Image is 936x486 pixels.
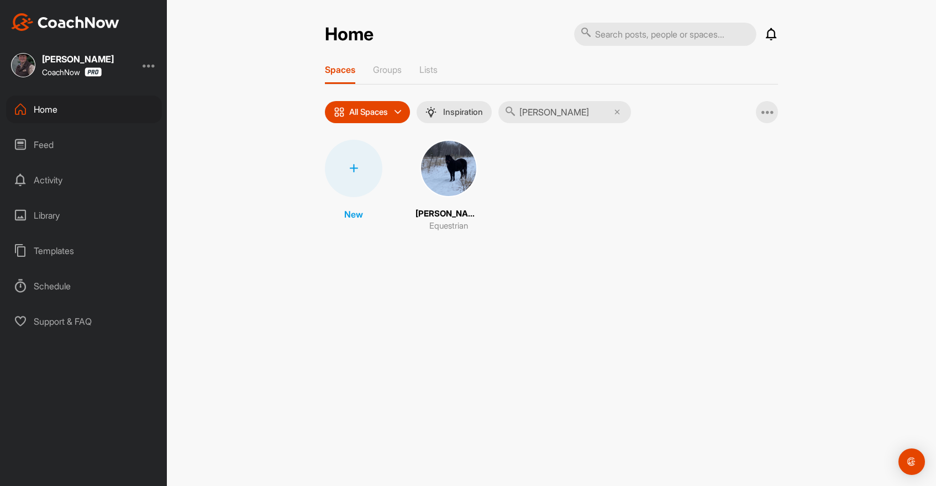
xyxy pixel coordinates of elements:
p: [PERSON_NAME] [416,208,482,220]
div: Templates [6,237,162,265]
p: Spaces [325,64,355,75]
div: Open Intercom Messenger [898,448,925,475]
p: Inspiration [443,108,483,117]
h2: Home [325,24,374,45]
p: New [344,208,363,221]
input: Search... [498,101,631,123]
div: Feed [6,131,162,159]
div: CoachNow [42,67,102,77]
img: square_5ae91f0cdfaae36fa4be4d38b549b407.jpg [420,140,477,197]
img: CoachNow Pro [85,67,102,77]
a: [PERSON_NAME]Equestrian [416,140,482,233]
div: Home [6,96,162,123]
div: Schedule [6,272,162,300]
div: Support & FAQ [6,308,162,335]
p: Lists [419,64,438,75]
div: Activity [6,166,162,194]
p: All Spaces [349,108,388,117]
p: Equestrian [429,220,468,233]
input: Search posts, people or spaces... [574,23,756,46]
div: Library [6,202,162,229]
img: icon [334,107,345,118]
img: CoachNow [11,13,119,31]
img: square_f8f397c70efcd0ae6f92c40788c6018a.jpg [11,53,35,77]
p: Groups [373,64,402,75]
div: [PERSON_NAME] [42,55,114,64]
img: menuIcon [425,107,437,118]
